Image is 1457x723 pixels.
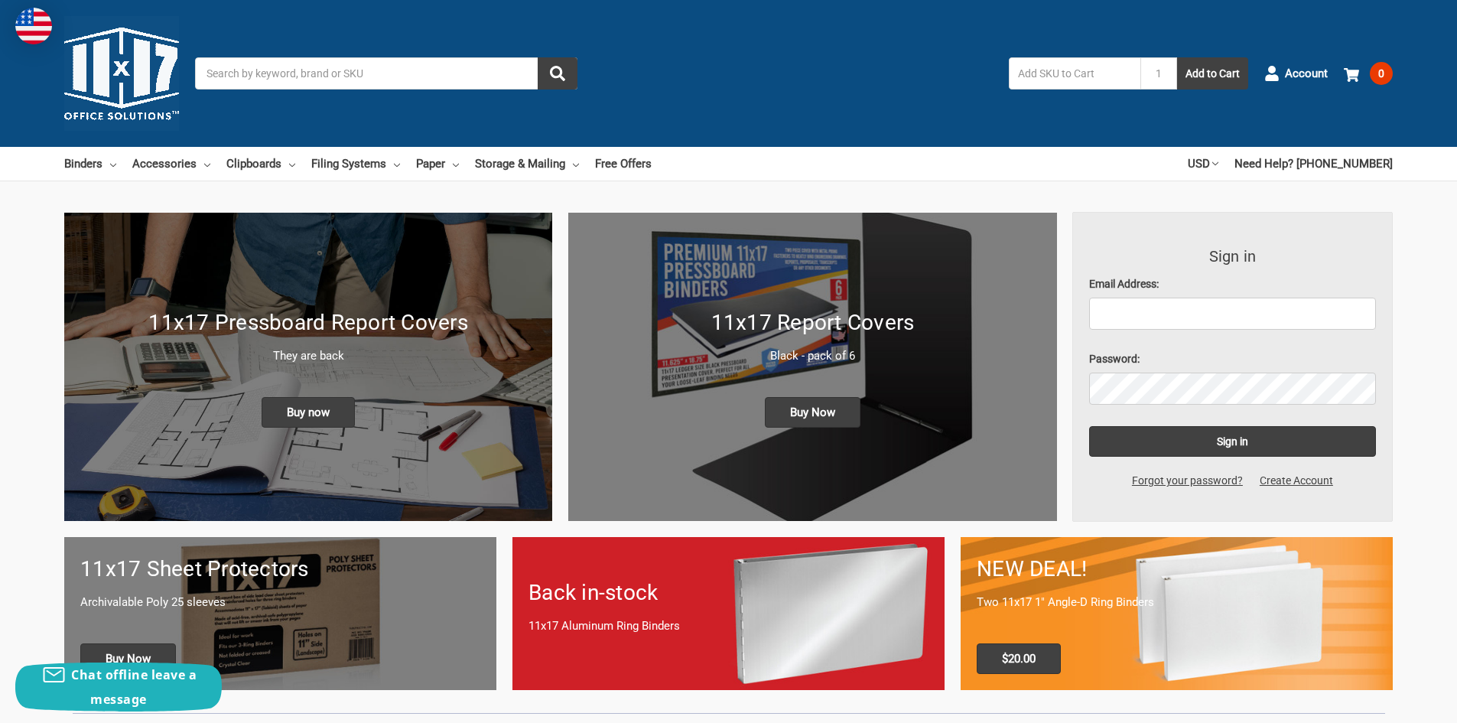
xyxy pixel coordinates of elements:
[1251,473,1342,489] a: Create Account
[568,213,1056,521] a: 11x17 Report Covers 11x17 Report Covers Black - pack of 6 Buy Now
[1370,62,1393,85] span: 0
[1089,351,1377,367] label: Password:
[15,663,222,712] button: Chat offline leave a message
[80,643,176,674] span: Buy Now
[64,213,552,521] img: New 11x17 Pressboard Binders
[1177,57,1248,90] button: Add to Cart
[80,553,480,585] h1: 11x17 Sheet Protectors
[132,147,210,181] a: Accessories
[195,57,577,90] input: Search by keyword, brand or SKU
[1234,147,1393,181] a: Need Help? [PHONE_NUMBER]
[595,147,652,181] a: Free Offers
[1089,276,1377,292] label: Email Address:
[1009,57,1140,90] input: Add SKU to Cart
[80,307,536,339] h1: 11x17 Pressboard Report Covers
[528,577,929,609] h1: Back in-stock
[416,147,459,181] a: Paper
[977,594,1377,611] p: Two 11x17 1" Angle-D Ring Binders
[226,147,295,181] a: Clipboards
[1344,54,1393,93] a: 0
[64,16,179,131] img: 11x17.com
[1331,682,1457,723] iframe: Google Customer Reviews
[1188,147,1218,181] a: USD
[262,397,355,428] span: Buy now
[961,537,1393,689] a: 11x17 Binder 2-pack only $20.00 NEW DEAL! Two 11x17 1" Angle-D Ring Binders $20.00
[528,617,929,635] p: 11x17 Aluminum Ring Binders
[80,347,536,365] p: They are back
[1264,54,1328,93] a: Account
[765,397,860,428] span: Buy Now
[512,537,945,689] a: Back in-stock 11x17 Aluminum Ring Binders
[584,347,1040,365] p: Black - pack of 6
[1089,245,1377,268] h3: Sign in
[584,307,1040,339] h1: 11x17 Report Covers
[80,594,480,611] p: Archivalable Poly 25 sleeves
[475,147,579,181] a: Storage & Mailing
[64,213,552,521] a: New 11x17 Pressboard Binders 11x17 Pressboard Report Covers They are back Buy now
[64,147,116,181] a: Binders
[71,666,197,708] span: Chat offline leave a message
[977,553,1377,585] h1: NEW DEAL!
[568,213,1056,521] img: 11x17 Report Covers
[64,537,496,689] a: 11x17 sheet protectors 11x17 Sheet Protectors Archivalable Poly 25 sleeves Buy Now
[1089,426,1377,457] input: Sign in
[311,147,400,181] a: Filing Systems
[1124,473,1251,489] a: Forgot your password?
[1285,65,1328,83] span: Account
[15,8,52,44] img: duty and tax information for United States
[977,643,1061,674] span: $20.00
